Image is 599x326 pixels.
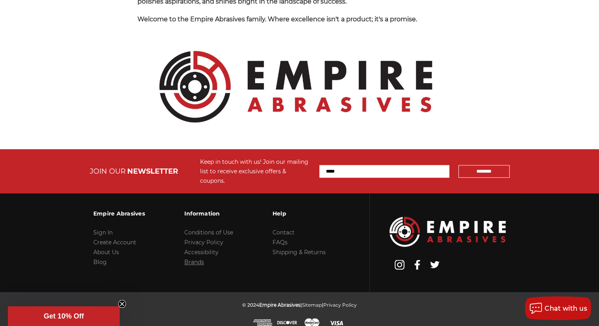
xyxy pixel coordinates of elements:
[389,217,506,247] img: Empire Abrasives Logo Image
[525,296,591,320] button: Chat with us
[273,249,326,256] a: Shipping & Returns
[93,249,119,256] a: About Us
[545,305,587,312] span: Chat with us
[90,167,126,176] span: JOIN OUR
[273,239,287,246] a: FAQs
[137,32,454,141] img: Empire Abrasives Official Logo - Premium Quality Abrasives Supplier
[93,239,136,246] a: Create Account
[93,205,145,222] h3: Empire Abrasives
[273,205,326,222] h3: Help
[118,300,126,308] button: Close teaser
[44,312,84,320] span: Get 10% Off
[323,302,357,308] a: Privacy Policy
[273,229,295,236] a: Contact
[93,229,113,236] a: Sign In
[200,157,312,185] div: Keep in touch with us! Join our mailing list to receive exclusive offers & coupons.
[127,167,178,176] span: NEWSLETTER
[259,302,300,308] span: Empire Abrasives
[302,302,322,308] a: Sitemap
[137,15,417,23] span: Welcome to the Empire Abrasives family. Where excellence isn't a product; it's a promise.
[184,229,233,236] a: Conditions of Use
[8,306,120,326] div: Get 10% OffClose teaser
[184,239,223,246] a: Privacy Policy
[242,300,357,310] p: © 2024 | |
[184,249,219,256] a: Accessibility
[184,259,204,266] a: Brands
[93,259,107,266] a: Blog
[184,205,233,222] h3: Information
